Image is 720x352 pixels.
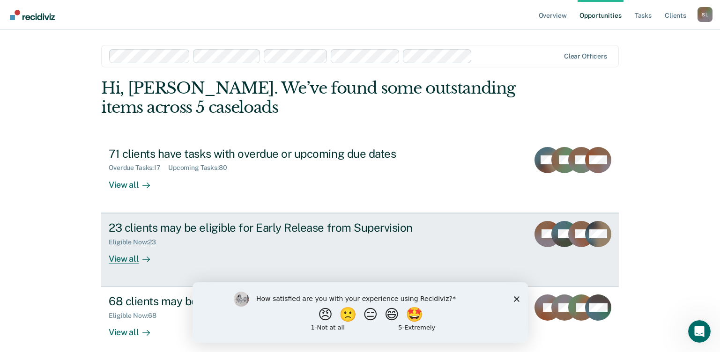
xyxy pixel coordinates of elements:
[193,282,528,343] iframe: Survey by Kim from Recidiviz
[109,246,161,264] div: View all
[109,172,161,190] div: View all
[101,139,619,213] a: 71 clients have tasks with overdue or upcoming due datesOverdue Tasks:17Upcoming Tasks:80View all
[109,320,161,338] div: View all
[688,320,711,343] iframe: Intercom live chat
[109,164,168,172] div: Overdue Tasks : 17
[109,238,163,246] div: Eligible Now : 23
[698,7,713,22] button: Profile dropdown button
[109,221,438,235] div: 23 clients may be eligible for Early Release from Supervision
[564,52,607,60] div: Clear officers
[698,7,713,22] div: S L
[101,213,619,287] a: 23 clients may be eligible for Early Release from SupervisionEligible Now:23View all
[10,10,55,20] img: Recidiviz
[109,294,438,308] div: 68 clients may be eligible for Annual Report Status
[109,312,164,320] div: Eligible Now : 68
[168,164,235,172] div: Upcoming Tasks : 80
[101,79,515,117] div: Hi, [PERSON_NAME]. We’ve found some outstanding items across 5 caseloads
[109,147,438,161] div: 71 clients have tasks with overdue or upcoming due dates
